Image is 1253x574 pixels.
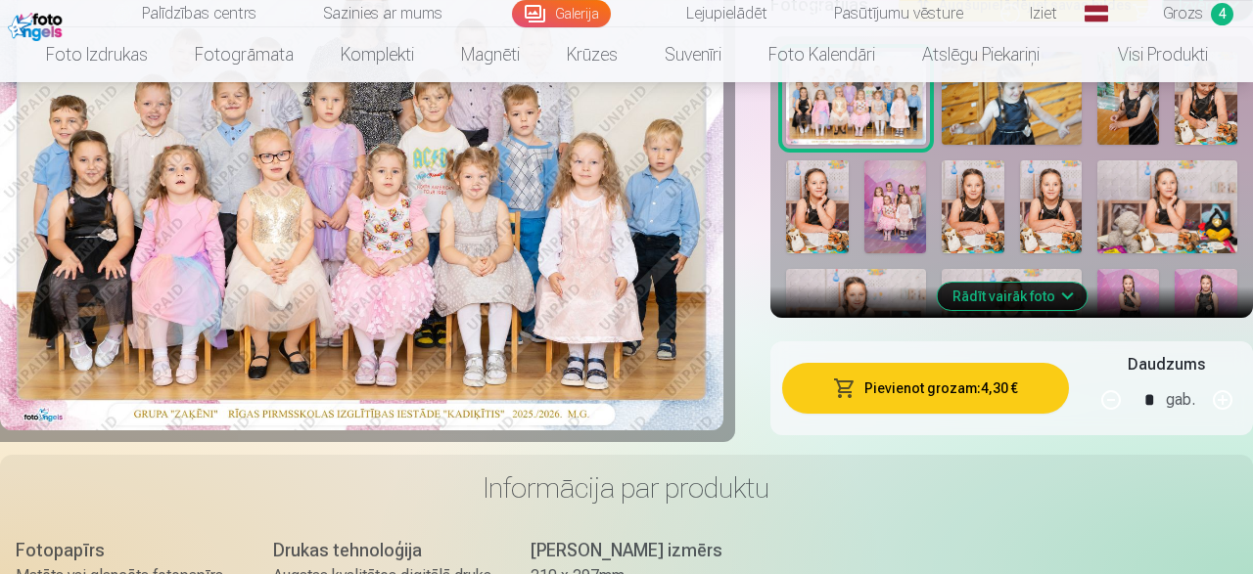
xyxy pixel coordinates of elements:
[1166,376,1195,423] div: gab.
[531,537,749,564] div: [PERSON_NAME] izmērs
[317,27,438,82] a: Komplekti
[782,363,1069,414] button: Pievienot grozam:4,30 €
[171,27,317,82] a: Fotogrāmata
[1163,2,1203,25] span: Grozs
[1211,3,1233,25] span: 4
[937,283,1087,310] button: Rādīt vairāk foto
[1128,353,1205,376] h5: Daudzums
[16,470,1237,506] h3: Informācija par produktu
[641,27,745,82] a: Suvenīri
[16,537,234,564] div: Fotopapīrs
[899,27,1063,82] a: Atslēgu piekariņi
[745,27,899,82] a: Foto kalendāri
[1063,27,1231,82] a: Visi produkti
[543,27,641,82] a: Krūzes
[438,27,543,82] a: Magnēti
[8,8,68,41] img: /fa1
[23,27,171,82] a: Foto izdrukas
[273,537,491,564] div: Drukas tehnoloģija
